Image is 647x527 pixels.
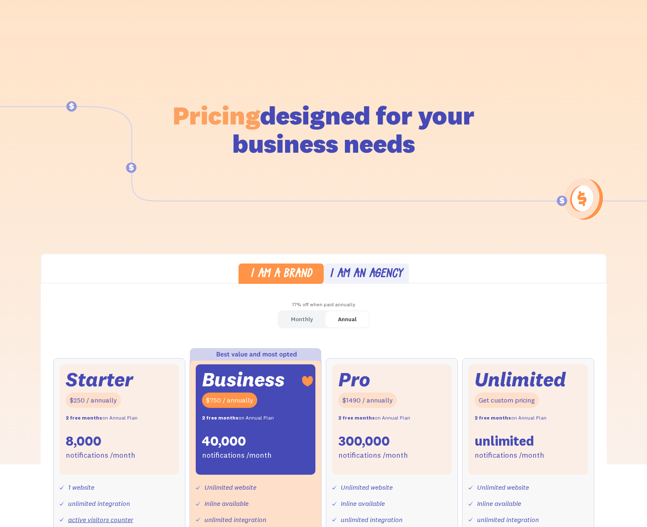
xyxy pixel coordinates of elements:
[477,481,529,493] div: Unlimited website
[202,371,285,388] div: Business
[250,268,312,281] div: I am a brand
[291,313,313,325] div: Monthly
[202,415,239,421] strong: 2 free months
[330,268,403,281] div: I am an agency
[68,481,94,493] div: 1 website
[477,514,539,526] div: unlimited integration
[204,498,248,510] div: Inline available
[41,299,607,311] div: 17% off when paid annually
[338,432,390,450] div: 300,000
[68,498,130,510] div: unlimited integration
[341,498,385,510] div: Inline available
[202,393,257,408] div: $750 / annually
[475,432,534,450] div: unlimited
[202,412,274,424] div: on Annual Plan
[202,449,272,461] div: notifications /month
[338,371,370,388] div: Pro
[66,412,138,424] div: on Annual Plan
[204,514,266,526] div: unlimited integration
[341,514,403,526] div: unlimited integration
[66,449,135,461] div: notifications /month
[475,412,546,424] div: on Annual Plan
[68,515,133,524] a: active visitors counter
[475,449,544,461] div: notifications /month
[341,481,393,493] div: Unlimited website
[477,498,521,510] div: Inline available
[204,481,256,493] div: Unlimited website
[338,412,410,424] div: on Annual Plan
[172,101,475,158] h1: designed for your business needs
[173,99,260,131] span: Pricing
[66,393,121,408] div: $250 / annually
[66,415,102,421] strong: 2 free months
[66,371,133,388] div: Starter
[338,393,397,408] div: $1490 / annually
[475,415,511,421] strong: 2 free months
[475,371,566,388] div: Unlimited
[66,432,101,450] div: 8,000
[338,313,357,325] div: Annual
[202,432,246,450] div: 40,000
[338,415,375,421] strong: 2 free months
[475,393,539,408] div: Get custom pricing
[338,449,408,461] div: notifications /month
